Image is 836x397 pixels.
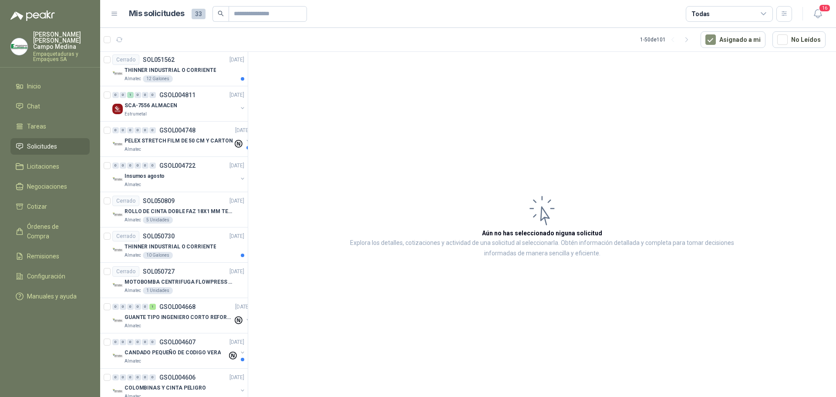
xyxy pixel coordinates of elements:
img: Company Logo [112,174,123,185]
div: Cerrado [112,196,139,206]
div: 12 Galones [143,75,173,82]
div: 0 [112,339,119,345]
a: CerradoSOL050727[DATE] Company LogoMOTOBOMBA CENTRIFUGA FLOWPRESS 1.5HP-220Almatec1 Unidades [100,263,248,298]
div: 0 [120,304,126,310]
span: Manuales y ayuda [27,292,77,301]
a: 0 0 0 0 0 0 GSOL004748[DATE] Company LogoPELEX STRETCH FILM DE 50 CM Y CARTONAlmatec [112,125,252,153]
p: GSOL004668 [159,304,196,310]
div: 0 [112,163,119,169]
p: GSOL004606 [159,374,196,380]
a: Inicio [10,78,90,95]
a: 0 0 0 0 0 0 GSOL004607[DATE] Company LogoCANDADO PEQUEÑO DE CODIGO VERAAlmatec [112,337,246,365]
div: 1 [127,92,134,98]
span: Remisiones [27,251,59,261]
a: Configuración [10,268,90,285]
div: 0 [135,374,141,380]
img: Company Logo [112,386,123,397]
p: SOL051562 [143,57,175,63]
img: Company Logo [112,351,123,361]
p: Almatec [125,287,141,294]
img: Company Logo [112,316,123,326]
a: Tareas [10,118,90,135]
p: CANDADO PEQUEÑO DE CODIGO VERA [125,349,221,357]
p: THINNER INDUSTRIAL O CORRIENTE [125,243,216,251]
div: 0 [149,374,156,380]
div: 0 [120,339,126,345]
div: 5 Unidades [143,217,173,224]
div: 0 [127,374,134,380]
div: 0 [142,304,148,310]
p: [DATE] [229,338,244,346]
span: Configuración [27,271,65,281]
p: [DATE] [229,162,244,170]
p: Insumos agosto [125,172,165,180]
div: 0 [120,374,126,380]
a: Negociaciones [10,178,90,195]
span: Chat [27,102,40,111]
a: 0 0 0 0 0 1 GSOL004668[DATE] Company LogoGUANTE TIPO INGENIERO CORTO REFORZADOAlmatec [112,302,252,329]
p: [DATE] [229,56,244,64]
div: 0 [142,339,148,345]
a: CerradoSOL050730[DATE] Company LogoTHINNER INDUSTRIAL O CORRIENTEAlmatec10 Galones [100,227,248,263]
div: 0 [112,127,119,133]
img: Company Logo [112,245,123,255]
div: 0 [127,304,134,310]
div: 0 [142,163,148,169]
div: Cerrado [112,231,139,241]
div: 1 [149,304,156,310]
div: 0 [142,127,148,133]
a: Remisiones [10,248,90,265]
span: Cotizar [27,202,47,211]
div: Todas [691,9,710,19]
div: 0 [112,374,119,380]
p: COLOMBINAS Y CINTA PELIGRO [125,384,206,392]
h3: Aún no has seleccionado niguna solicitud [482,228,602,238]
p: [DATE] [229,373,244,382]
p: PELEX STRETCH FILM DE 50 CM Y CARTON [125,137,233,145]
a: Cotizar [10,198,90,215]
span: 16 [819,4,831,12]
div: Cerrado [112,266,139,277]
p: Almatec [125,252,141,259]
p: SCA-7556 ALMACEN [125,102,177,110]
div: Cerrado [112,54,139,65]
img: Company Logo [112,139,123,149]
span: Licitaciones [27,162,59,171]
span: Solicitudes [27,142,57,151]
button: Asignado a mi [701,31,765,48]
a: CerradoSOL051562[DATE] Company LogoTHINNER INDUSTRIAL O CORRIENTEAlmatec12 Galones [100,51,248,86]
p: Estrumetal [125,111,147,118]
p: SOL050727 [143,268,175,275]
div: 0 [142,92,148,98]
span: Inicio [27,81,41,91]
a: Solicitudes [10,138,90,155]
p: SOL050809 [143,198,175,204]
a: Chat [10,98,90,115]
img: Company Logo [112,104,123,114]
p: [PERSON_NAME] [PERSON_NAME] Campo Medina [33,31,90,50]
span: 33 [192,9,206,19]
span: Tareas [27,122,46,131]
div: 0 [127,163,134,169]
div: 1 Unidades [143,287,173,294]
p: [DATE] [229,91,244,99]
p: Almatec [125,75,141,82]
a: CerradoSOL050809[DATE] Company LogoROLLO DE CINTA DOBLE FAZ 18X1 MM TESSAAlmatec5 Unidades [100,192,248,227]
div: 0 [149,339,156,345]
div: 0 [149,163,156,169]
div: 1 - 50 de 101 [640,33,694,47]
img: Company Logo [112,210,123,220]
p: [DATE] [229,197,244,205]
button: 16 [810,6,826,22]
div: 0 [112,304,119,310]
div: 0 [120,92,126,98]
p: Almatec [125,181,141,188]
span: Negociaciones [27,182,67,191]
p: GUANTE TIPO INGENIERO CORTO REFORZADO [125,313,233,322]
p: GSOL004607 [159,339,196,345]
div: 0 [127,339,134,345]
div: 0 [120,163,126,169]
p: [DATE] [235,126,250,135]
p: Almatec [125,146,141,153]
a: 0 0 0 0 0 0 GSOL004722[DATE] Company LogoInsumos agostoAlmatec [112,160,246,188]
